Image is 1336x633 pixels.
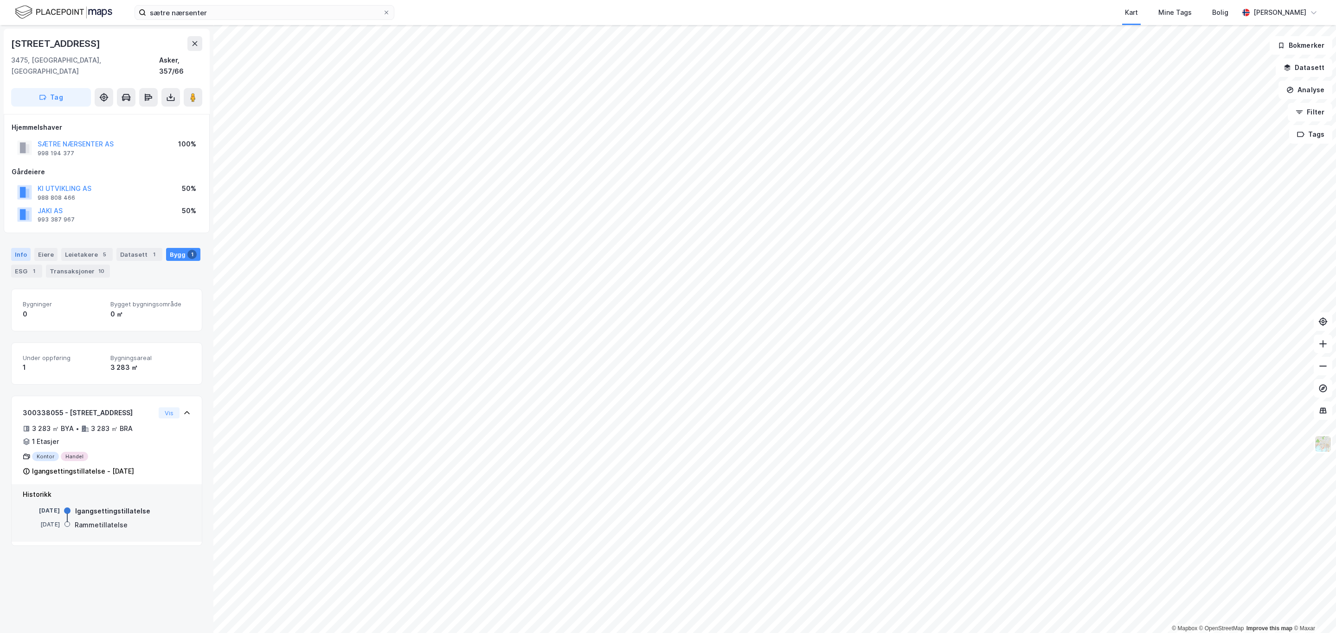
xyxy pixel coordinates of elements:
div: 1 [187,250,197,259]
div: 0 [23,309,103,320]
a: Improve this map [1246,625,1292,632]
span: Bygget bygningsområde [110,300,191,308]
span: Under oppføring [23,354,103,362]
div: 5 [100,250,109,259]
div: 1 [149,250,159,259]
div: Datasett [116,248,162,261]
div: 1 [23,362,103,373]
button: Tags [1289,125,1332,144]
div: Igangsettingstillatelse - [DATE] [32,466,134,477]
div: • [76,425,79,432]
span: Bygninger [23,300,103,308]
div: Asker, 357/66 [159,55,202,77]
div: Eiere [34,248,58,261]
button: Bokmerker [1270,36,1332,55]
div: 1 Etasjer [32,436,59,447]
div: 3 283 ㎡ BRA [91,423,133,434]
div: 50% [182,183,196,194]
div: Transaksjoner [46,265,110,278]
div: [DATE] [23,506,60,515]
div: 3 283 ㎡ BYA [32,423,74,434]
input: Søk på adresse, matrikkel, gårdeiere, leietakere eller personer [146,6,383,19]
div: Bygg [166,248,200,261]
span: Bygningsareal [110,354,191,362]
div: Igangsettingstillatelse [75,506,150,517]
button: Vis [159,407,180,418]
div: 300338055 - [STREET_ADDRESS] [23,407,155,418]
img: Z [1314,435,1332,453]
div: 0 ㎡ [110,309,191,320]
button: Analyse [1278,81,1332,99]
div: ESG [11,265,42,278]
div: 993 387 967 [38,216,75,223]
div: 100% [178,139,196,150]
img: logo.f888ab2527a4732fd821a326f86c7f29.svg [15,4,112,20]
div: Kart [1125,7,1138,18]
a: Mapbox [1172,625,1197,632]
div: [DATE] [23,520,60,529]
div: 1 [29,266,39,276]
div: 10 [96,266,106,276]
div: [STREET_ADDRESS] [11,36,102,51]
a: OpenStreetMap [1199,625,1244,632]
div: 3 283 ㎡ [110,362,191,373]
div: 50% [182,205,196,216]
div: 3475, [GEOGRAPHIC_DATA], [GEOGRAPHIC_DATA] [11,55,159,77]
button: Datasett [1276,58,1332,77]
div: 998 194 377 [38,150,74,157]
div: Historikk [23,489,191,500]
button: Filter [1288,103,1332,121]
div: [PERSON_NAME] [1253,7,1306,18]
div: Mine Tags [1158,7,1192,18]
div: Leietakere [61,248,113,261]
div: Gårdeiere [12,166,202,177]
div: 988 808 466 [38,194,75,202]
div: Rammetillatelse [75,519,128,531]
div: Bolig [1212,7,1228,18]
iframe: Chat Widget [1290,589,1336,633]
button: Tag [11,88,91,107]
div: Hjemmelshaver [12,122,202,133]
div: Info [11,248,31,261]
